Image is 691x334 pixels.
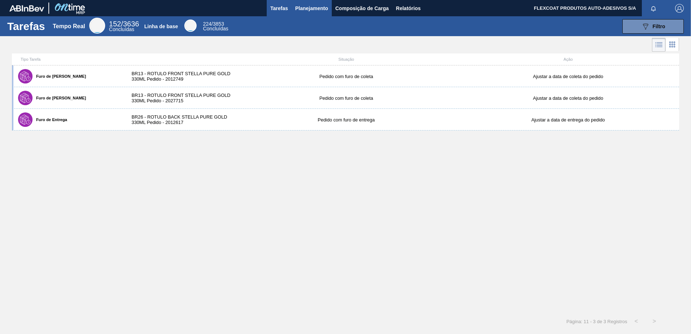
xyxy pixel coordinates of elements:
[213,21,224,27] font: 3853
[235,117,457,123] div: Pedido com furo de entrega
[123,20,139,28] font: 3636
[7,22,45,30] h1: Tarefas
[203,21,224,27] span: /
[203,26,228,31] span: Concluídas
[9,5,44,12] img: TNhmsLtSVTkK8tSr43FrP2fwEKptu5GPRR3wAAAABJRU5ErkJggg==
[566,319,586,324] span: Página: 1
[666,38,679,52] div: Visão em Cards
[396,4,421,13] span: Relatórios
[144,23,178,29] div: Linha de base
[13,57,124,61] div: Tipo Tarefa
[33,117,67,122] label: Furo de Entrega
[203,21,211,27] span: 224
[652,38,666,52] div: Visão em Lista
[645,312,664,330] button: >
[653,23,665,29] span: Filtro
[642,3,665,13] button: Notificações
[457,57,679,61] div: Ação
[184,20,197,32] div: Base Line
[33,74,86,78] label: Furo de [PERSON_NAME]
[53,23,85,30] div: Tempo Real
[109,20,139,28] span: /
[203,22,228,31] div: Base Line
[295,4,328,13] span: Planejamento
[109,20,121,28] span: 152
[235,95,457,101] div: Pedido com furo de coleta
[335,4,389,13] span: Composição de Carga
[124,93,235,103] div: BR13 - ROTULO FRONT STELLA PURE GOLD 330ML Pedido - 2027715
[457,95,679,101] div: Ajustar a data de coleta do pedido
[33,96,86,100] label: Furo de [PERSON_NAME]
[235,74,457,79] div: Pedido com furo de coleta
[124,71,235,82] div: BR13 - ROTULO FRONT STELLA PURE GOLD 330ML Pedido - 2012749
[235,57,457,61] div: Situação
[109,26,134,32] span: Concluídas
[627,312,645,330] button: <
[270,4,288,13] span: Tarefas
[457,74,679,79] div: Ajustar a data de coleta do pedido
[457,117,679,123] div: Ajustar a data de entrega do pedido
[89,18,105,34] div: Real Time
[124,114,235,125] div: BR26 - ROTULO BACK STELLA PURE GOLD 330ML Pedido - 2012617
[622,19,684,34] button: Filtro
[586,319,627,324] span: 1 - 3 de 3 Registros
[109,21,139,32] div: Real Time
[675,4,684,13] img: Logout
